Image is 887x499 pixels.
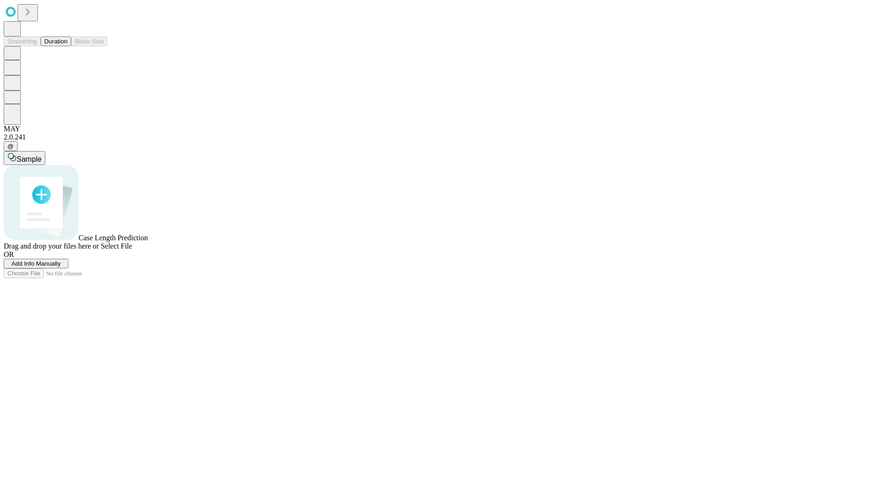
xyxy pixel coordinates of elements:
[79,234,148,242] span: Case Length Prediction
[41,37,71,46] button: Duration
[4,242,99,250] span: Drag and drop your files here or
[4,37,41,46] button: Smoothing
[12,260,61,267] span: Add Info Manually
[7,143,14,150] span: @
[4,151,45,165] button: Sample
[17,155,42,163] span: Sample
[4,250,14,258] span: OR
[71,37,107,46] button: Block Size
[4,133,883,141] div: 2.0.241
[4,125,883,133] div: MAY
[4,259,68,268] button: Add Info Manually
[4,141,18,151] button: @
[101,242,132,250] span: Select File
